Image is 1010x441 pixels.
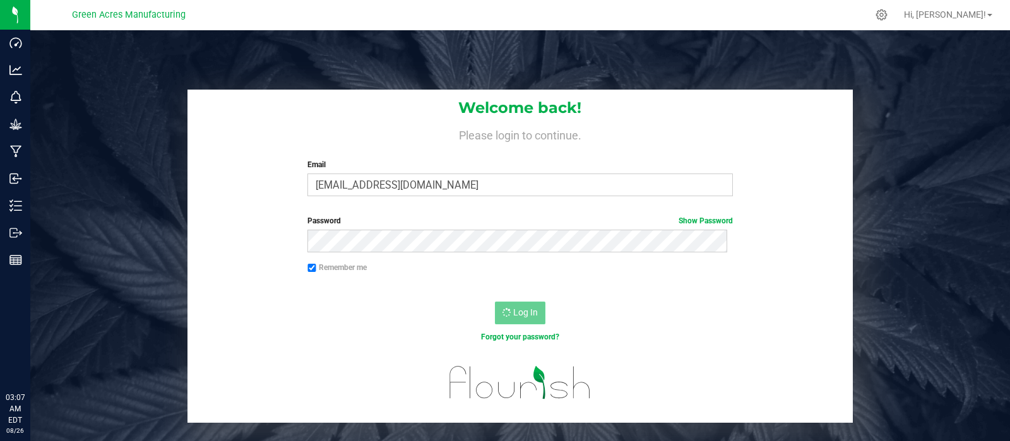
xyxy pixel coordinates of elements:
inline-svg: Outbound [9,226,22,239]
p: 03:07 AM EDT [6,392,25,426]
a: Show Password [679,216,733,225]
p: 08/26 [6,426,25,435]
label: Email [307,159,732,170]
inline-svg: Dashboard [9,37,22,49]
span: Password [307,216,341,225]
label: Remember me [307,262,367,273]
inline-svg: Monitoring [9,91,22,103]
inline-svg: Reports [9,254,22,266]
input: Remember me [307,264,316,273]
inline-svg: Inventory [9,199,22,212]
a: Forgot your password? [481,332,559,341]
h4: Please login to continue. [187,126,853,141]
div: Manage settings [874,9,889,21]
inline-svg: Analytics [9,64,22,76]
span: Green Acres Manufacturing [72,9,186,20]
img: flourish_logo.svg [437,356,603,409]
button: Log In [495,302,545,324]
inline-svg: Inbound [9,172,22,185]
span: Log In [513,307,538,317]
span: Hi, [PERSON_NAME]! [904,9,986,20]
inline-svg: Grow [9,118,22,131]
h1: Welcome back! [187,100,853,116]
inline-svg: Manufacturing [9,145,22,158]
